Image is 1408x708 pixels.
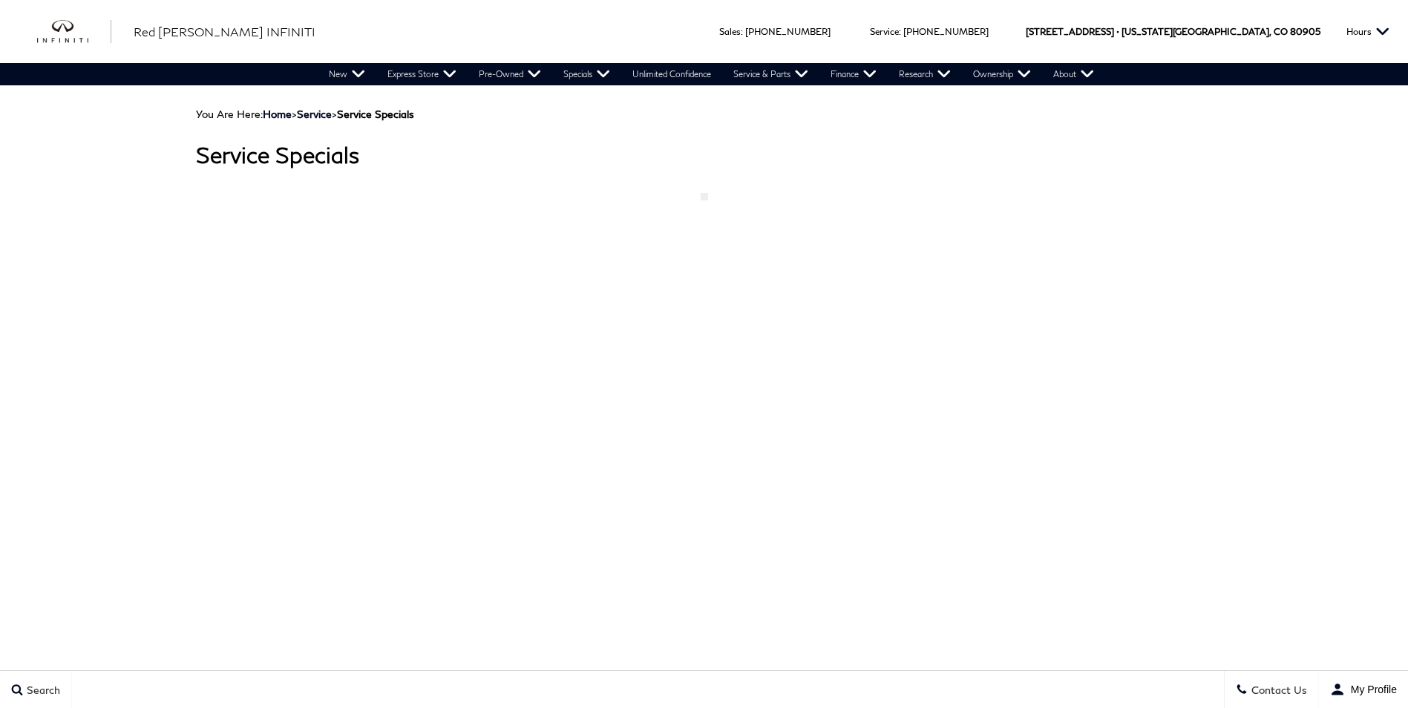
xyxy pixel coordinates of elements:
[23,684,60,696] span: Search
[134,23,315,41] a: Red [PERSON_NAME] INFINITI
[263,108,414,120] span: >
[376,63,468,85] a: Express Store
[1026,26,1320,37] a: [STREET_ADDRESS] • [US_STATE][GEOGRAPHIC_DATA], CO 80905
[37,20,111,44] a: infiniti
[196,142,1213,167] h1: Service Specials
[318,63,376,85] a: New
[719,26,741,37] span: Sales
[899,26,901,37] span: :
[134,24,315,39] span: Red [PERSON_NAME] INFINITI
[297,108,414,120] span: >
[1345,684,1397,695] span: My Profile
[263,108,292,120] a: Home
[621,63,722,85] a: Unlimited Confidence
[318,63,1105,85] nav: Main Navigation
[196,108,1213,120] div: Breadcrumbs
[903,26,989,37] a: [PHONE_NUMBER]
[888,63,962,85] a: Research
[337,108,414,120] strong: Service Specials
[552,63,621,85] a: Specials
[962,63,1042,85] a: Ownership
[1042,63,1105,85] a: About
[722,63,819,85] a: Service & Parts
[1248,684,1307,696] span: Contact Us
[741,26,743,37] span: :
[745,26,831,37] a: [PHONE_NUMBER]
[196,108,414,120] span: You Are Here:
[37,20,111,44] img: INFINITI
[819,63,888,85] a: Finance
[1319,671,1408,708] button: user-profile-menu
[297,108,332,120] a: Service
[870,26,899,37] span: Service
[468,63,552,85] a: Pre-Owned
